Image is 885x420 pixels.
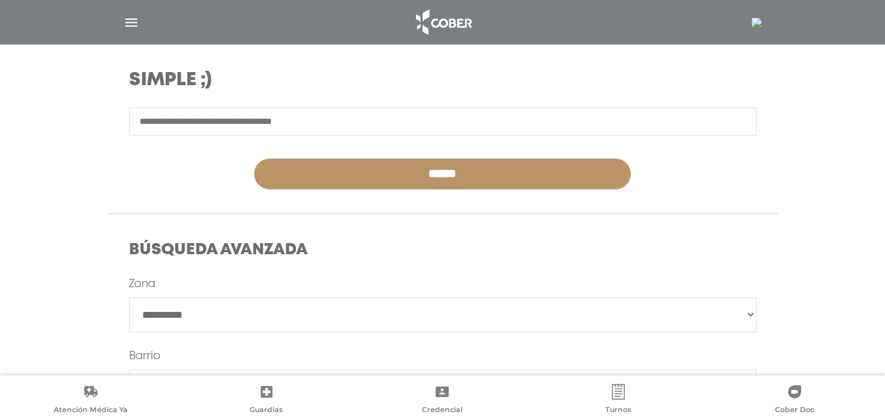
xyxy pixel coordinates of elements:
span: Turnos [605,405,631,417]
h3: Simple ;) [129,69,527,92]
a: Credencial [354,384,531,417]
a: Atención Médica Ya [3,384,179,417]
span: Guardias [250,405,283,417]
span: Credencial [422,405,462,417]
img: 24613 [751,18,762,28]
label: Barrio [129,349,160,364]
a: Guardias [179,384,355,417]
img: Cober_menu-lines-white.svg [123,14,140,31]
h4: Búsqueda Avanzada [129,241,757,260]
img: logo_cober_home-white.png [409,7,478,38]
a: Cober Doc [706,384,882,417]
label: Zona [129,277,155,292]
span: Cober Doc [775,405,814,417]
span: Atención Médica Ya [54,405,128,417]
a: Turnos [531,384,707,417]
